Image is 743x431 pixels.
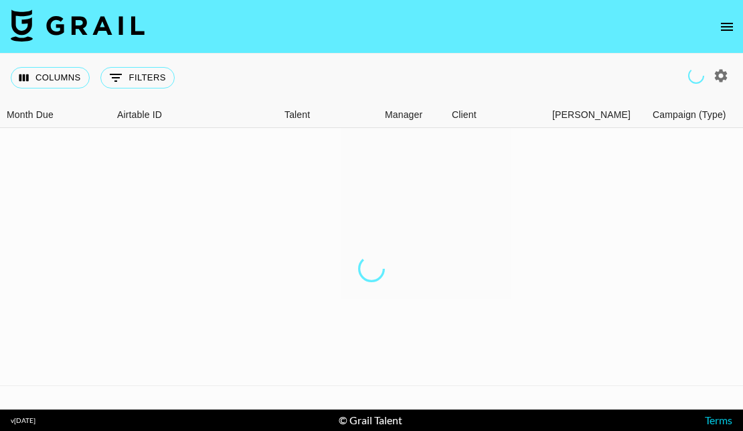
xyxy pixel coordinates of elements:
div: Manager [378,102,445,128]
div: Client [445,102,546,128]
div: Airtable ID [117,102,162,128]
div: Talent [284,102,310,128]
div: v [DATE] [11,416,35,425]
div: Talent [278,102,378,128]
button: open drawer [714,13,740,40]
div: Manager [385,102,422,128]
span: Refreshing clients, managers, talent, users, campaigns... [688,68,704,84]
div: Client [452,102,477,128]
div: Month Due [7,102,54,128]
div: [PERSON_NAME] [552,102,631,128]
div: Booker [546,102,646,128]
div: © Grail Talent [339,414,402,427]
a: Terms [705,414,732,426]
button: Show filters [100,67,175,88]
button: Select columns [11,67,90,88]
img: Grail Talent [11,9,145,42]
div: Campaign (Type) [653,102,726,128]
div: Airtable ID [110,102,278,128]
